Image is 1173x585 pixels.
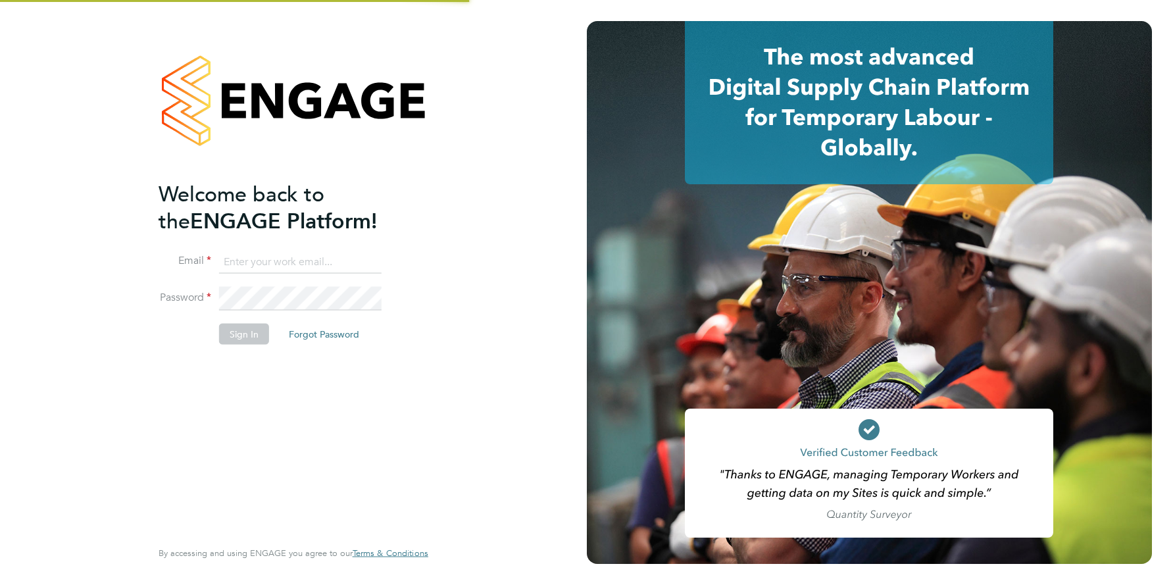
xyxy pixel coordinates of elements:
h2: ENGAGE Platform! [159,180,415,234]
label: Email [159,254,211,268]
span: By accessing and using ENGAGE you agree to our [159,547,428,559]
a: Terms & Conditions [353,548,428,559]
button: Sign In [219,324,269,345]
span: Welcome back to the [159,181,324,234]
input: Enter your work email... [219,250,382,274]
label: Password [159,291,211,305]
button: Forgot Password [278,324,370,345]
